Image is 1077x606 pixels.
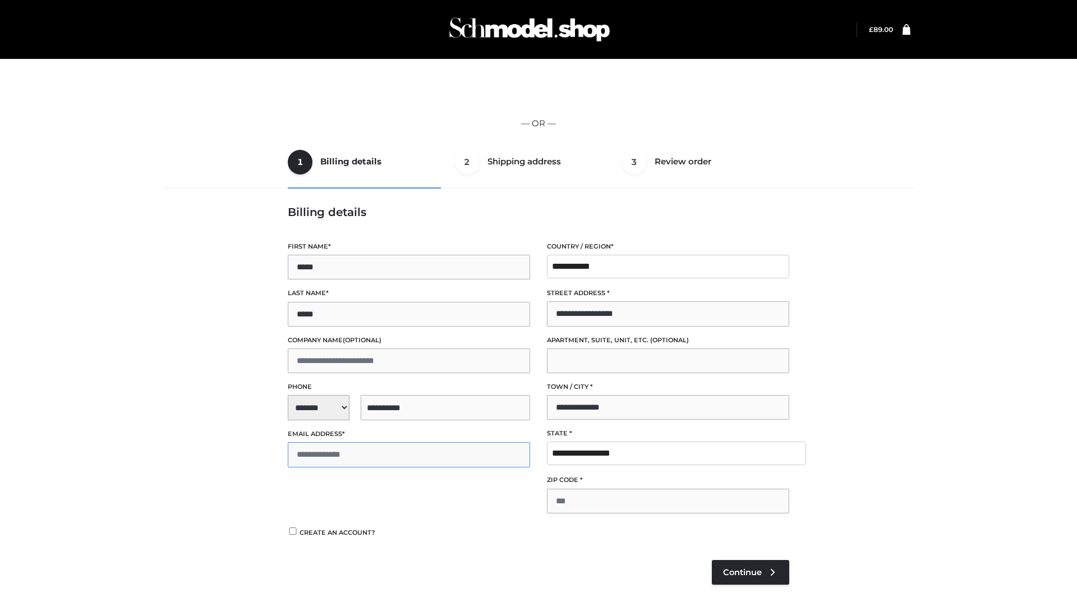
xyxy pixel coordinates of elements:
label: Street address [547,288,789,299]
input: Create an account? [288,527,298,535]
label: State [547,428,789,439]
label: Company name [288,335,530,346]
span: (optional) [343,336,381,344]
span: £ [869,25,873,34]
h3: Billing details [288,205,789,219]
bdi: 89.00 [869,25,893,34]
p: — OR — [167,116,910,131]
span: Continue [723,567,762,577]
iframe: Secure express checkout frame [164,74,913,105]
span: Create an account? [300,529,375,536]
label: ZIP Code [547,475,789,485]
span: (optional) [650,336,689,344]
label: Email address [288,429,530,439]
a: Continue [712,560,789,585]
label: Last name [288,288,530,299]
label: Apartment, suite, unit, etc. [547,335,789,346]
label: Town / City [547,382,789,392]
img: Schmodel Admin 964 [445,7,614,52]
label: Country / Region [547,241,789,252]
a: £89.00 [869,25,893,34]
label: Phone [288,382,530,392]
label: First name [288,241,530,252]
